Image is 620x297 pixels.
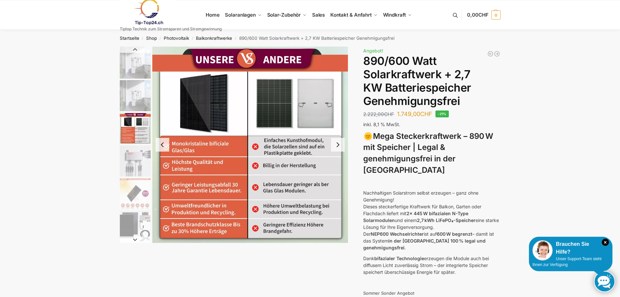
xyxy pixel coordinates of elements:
a: Shop [146,36,157,41]
span: Unser Support-Team steht Ihnen zur Verfügung [532,257,601,267]
strong: 600 W begrenzt [437,231,472,237]
a: Balkonkraftwerk 890 Watt Solarmodulleistung mit 2kW/h Zendure Speicher [494,51,500,57]
li: 3 / 12 [118,112,151,144]
span: 0 [491,10,501,20]
img: Bificial im Vergleich zu billig Modulen [120,113,151,144]
div: Sommer Sonder Angebot [363,290,500,297]
a: Balkonkraftwerke [196,36,232,41]
span: Angebot! [363,48,383,53]
li: 7 / 12 [118,242,151,275]
span: Windkraft [383,12,406,18]
span: 0,00 [467,12,488,18]
button: Previous slide [156,138,169,152]
strong: 2x 445 W bifazialen N-Type Solarmodulen [363,211,468,223]
i: Schließen [602,239,609,246]
bdi: 2.222,00 [363,111,394,117]
li: 4 / 12 [118,144,151,177]
a: Solar-Zubehör [264,0,309,30]
span: / [189,36,196,41]
span: CHF [420,111,432,117]
bdi: 1.749,00 [397,111,432,117]
li: 2 / 12 [118,79,151,112]
li: 3 / 12 [152,47,348,243]
a: Balkonkraftwerk 405/600 Watt erweiterbar [487,51,494,57]
span: Solar-Zubehör [267,12,301,18]
img: Balkonkraftwerk mit 2,7kw Speicher [120,47,151,79]
strong: 2,7 kWh LiFePO₄-Speicher [417,217,475,223]
span: CHF [384,111,394,117]
span: -21% [435,111,449,117]
span: / [157,36,164,41]
span: CHF [478,12,489,18]
a: Kontakt & Anfahrt [327,0,380,30]
a: Windkraft [380,0,414,30]
p: Nachhaltigen Solarstrom selbst erzeugen – ganz ohne Genehmigung! Dieses steckerfertige Kraftwerk ... [363,189,500,251]
span: / [139,36,146,41]
img: Bificial im Vergleich zu billig Modulen [152,47,348,243]
p: Dank erzeugen die Module auch bei diffusem Licht zuverlässig Strom – der integrierte Speicher spe... [363,255,500,275]
strong: in der [GEOGRAPHIC_DATA] 100 % legal und genehmigungsfrei [363,238,486,250]
li: 6 / 12 [118,210,151,242]
span: / [232,36,239,41]
li: 5 / 12 [118,177,151,210]
img: Bificial 30 % mehr Leistung [120,178,151,209]
a: Startseite [120,36,139,41]
a: 0,00CHF 0 [467,5,500,25]
strong: bifazialer Technologie [374,256,424,261]
a: Sales [309,0,327,30]
button: Next slide [120,236,151,243]
li: 1 / 12 [118,47,151,79]
button: Previous slide [120,46,151,53]
img: Balkonkraftwerk mit 2,7kw Speicher [120,80,151,111]
span: Solaranlagen [225,12,256,18]
a: Photovoltaik [164,36,189,41]
nav: Breadcrumb [108,30,512,47]
p: Tiptop Technik zum Stromsparen und Stromgewinnung [120,27,222,31]
h3: 🌞 [363,131,500,176]
a: Solaranlagen [222,0,264,30]
img: Customer service [532,240,553,260]
img: BDS1000 [120,145,151,176]
strong: NEP600 Wechselrichter [371,231,424,237]
img: Balkonkraftwerk 860 [120,211,151,242]
h1: 890/600 Watt Solarkraftwerk + 2,7 KW Batteriespeicher Genehmigungsfrei [363,54,500,108]
span: Kontakt & Anfahrt [330,12,372,18]
span: Sales [312,12,325,18]
button: Next slide [331,138,345,152]
span: inkl. 8,1 % MwSt. [363,122,400,127]
strong: Mega Steckerkraftwerk – 890 W mit Speicher | Legal & genehmigungsfrei in der [GEOGRAPHIC_DATA] [363,131,493,175]
div: Brauchen Sie Hilfe? [532,240,609,256]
